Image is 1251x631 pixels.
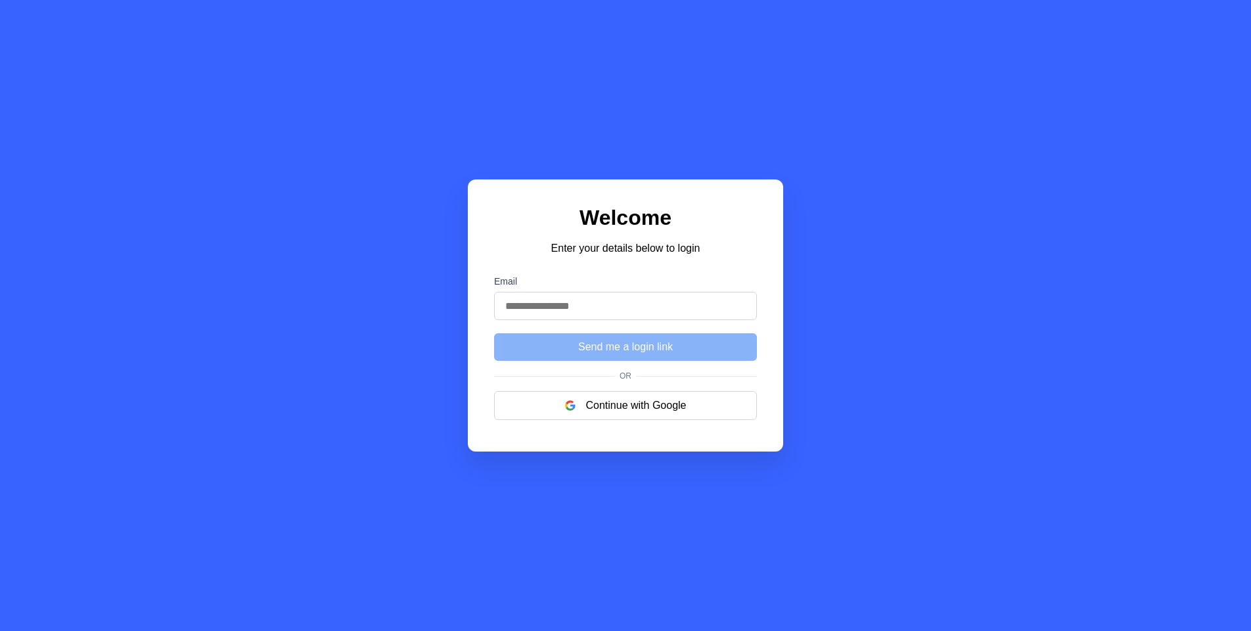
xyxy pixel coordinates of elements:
[614,371,637,381] span: Or
[494,391,757,420] button: Continue with Google
[494,333,757,361] button: Send me a login link
[494,276,757,287] label: Email
[494,206,757,230] h1: Welcome
[494,241,757,256] p: Enter your details below to login
[565,400,576,411] img: google logo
